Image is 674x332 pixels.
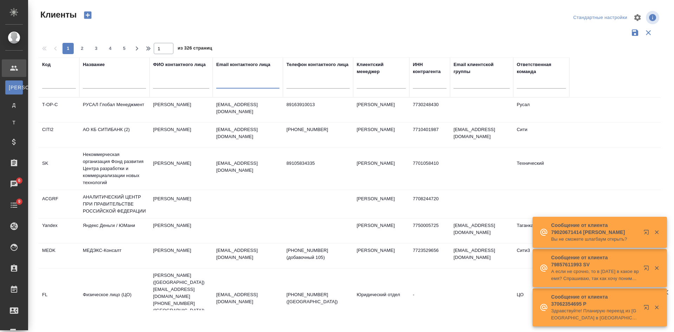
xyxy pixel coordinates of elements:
[409,192,450,216] td: 7708244720
[517,61,566,75] div: Ответственная команда
[649,229,664,235] button: Закрыть
[153,61,206,68] div: ФИО контактного лица
[646,11,661,24] span: Посмотреть информацию
[150,219,213,243] td: [PERSON_NAME]
[551,268,639,282] p: А если не срочно, то в [DATE] в какое время? Спрашиваю, так как хочу понимать, получится ли у меня
[450,219,513,243] td: [EMAIL_ADDRESS][DOMAIN_NAME]
[150,156,213,181] td: [PERSON_NAME]
[409,123,450,147] td: 7710401987
[79,123,150,147] td: АО КБ СИТИБАНК (2)
[639,225,656,242] button: Открыть в новой вкладке
[639,261,656,278] button: Открыть в новой вкладке
[150,268,213,332] td: [PERSON_NAME] ([GEOGRAPHIC_DATA]) [EMAIL_ADDRESS][DOMAIN_NAME] [PHONE_NUMBER] ([GEOGRAPHIC_DATA])...
[91,43,102,54] button: 3
[42,61,51,68] div: Код
[216,61,270,68] div: Email контактного лица
[409,288,450,312] td: -
[216,101,279,115] p: [EMAIL_ADDRESS][DOMAIN_NAME]
[216,126,279,140] p: [EMAIL_ADDRESS][DOMAIN_NAME]
[551,293,639,307] p: Сообщение от клиента 37062354695 P
[513,219,569,243] td: Таганка
[513,243,569,268] td: Сити3
[286,61,349,68] div: Телефон контактного лица
[39,98,79,122] td: T-OP-C
[39,123,79,147] td: CITI2
[39,288,79,312] td: FL
[79,288,150,312] td: Физическое лицо (ЦО)
[649,265,664,271] button: Закрыть
[551,222,639,236] p: Сообщение от клиента 79020671414 [PERSON_NAME]
[2,196,26,214] a: 9
[216,247,279,261] p: [EMAIL_ADDRESS][DOMAIN_NAME]
[9,84,19,91] span: [PERSON_NAME]
[39,192,79,216] td: ACGRF
[119,43,130,54] button: 5
[79,98,150,122] td: РУСАЛ Глобал Менеджмент
[551,236,639,243] p: Вы не сможете шлагбаум открыть?
[409,219,450,243] td: 7750005725
[513,156,569,181] td: Технический
[39,243,79,268] td: MEDK
[5,98,23,112] a: Д
[79,190,150,218] td: АНАЛИТИЧЕСКИЙ ЦЕНТР ПРИ ПРАВИТЕЛЬСТВЕ РОССИЙСКОЙ ФЕДЕРАЦИИ
[513,288,569,312] td: ЦО
[77,45,88,52] span: 2
[571,12,629,23] div: split button
[14,198,25,205] span: 9
[551,307,639,321] p: Здравствуйте! Планирую переезд из [GEOGRAPHIC_DATA] в [GEOGRAPHIC_DATA] для постоянного проживани...
[150,192,213,216] td: [PERSON_NAME]
[150,243,213,268] td: [PERSON_NAME]
[413,61,447,75] div: ИНН контрагента
[353,288,409,312] td: Юридический отдел
[513,98,569,122] td: Русал
[286,160,350,167] p: 89105834335
[353,243,409,268] td: [PERSON_NAME]
[551,254,639,268] p: Сообщение от клиента 79857611993 SV
[642,26,655,39] button: Сбросить фильтры
[353,219,409,243] td: [PERSON_NAME]
[286,126,350,133] p: [PHONE_NUMBER]
[286,247,350,261] p: [PHONE_NUMBER] (добавочный 105)
[105,45,116,52] span: 4
[105,43,116,54] button: 4
[628,26,642,39] button: Сохранить фильтры
[513,123,569,147] td: Сити
[79,243,150,268] td: МЕДЭКС-Консалт
[629,9,646,26] span: Настроить таблицу
[150,123,213,147] td: [PERSON_NAME]
[353,98,409,122] td: [PERSON_NAME]
[77,43,88,54] button: 2
[79,148,150,190] td: Некоммерческая организация Фонд развития Центра разработки и коммерциализации новых технологий
[450,123,513,147] td: [EMAIL_ADDRESS][DOMAIN_NAME]
[9,119,19,126] span: Т
[91,45,102,52] span: 3
[9,102,19,109] span: Д
[14,177,25,184] span: 6
[5,80,23,95] a: [PERSON_NAME]
[79,219,150,243] td: Яндекс Деньги / ЮМани
[83,61,105,68] div: Название
[409,243,450,268] td: 7723529656
[216,160,279,174] p: [EMAIL_ADDRESS][DOMAIN_NAME]
[119,45,130,52] span: 5
[409,156,450,181] td: 7701058410
[353,192,409,216] td: [PERSON_NAME]
[286,291,350,305] p: [PHONE_NUMBER] ([GEOGRAPHIC_DATA])
[286,101,350,108] p: 89163910013
[649,304,664,311] button: Закрыть
[357,61,406,75] div: Клиентский менеджер
[353,123,409,147] td: [PERSON_NAME]
[454,61,510,75] div: Email клиентской группы
[5,116,23,130] a: Т
[639,300,656,317] button: Открыть в новой вкладке
[150,98,213,122] td: [PERSON_NAME]
[79,9,96,21] button: Создать
[450,243,513,268] td: [EMAIL_ADDRESS][DOMAIN_NAME]
[178,44,212,54] span: из 326 страниц
[39,9,77,20] span: Клиенты
[39,156,79,181] td: SK
[353,156,409,181] td: [PERSON_NAME]
[2,175,26,193] a: 6
[409,98,450,122] td: 7730248430
[39,219,79,243] td: Yandex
